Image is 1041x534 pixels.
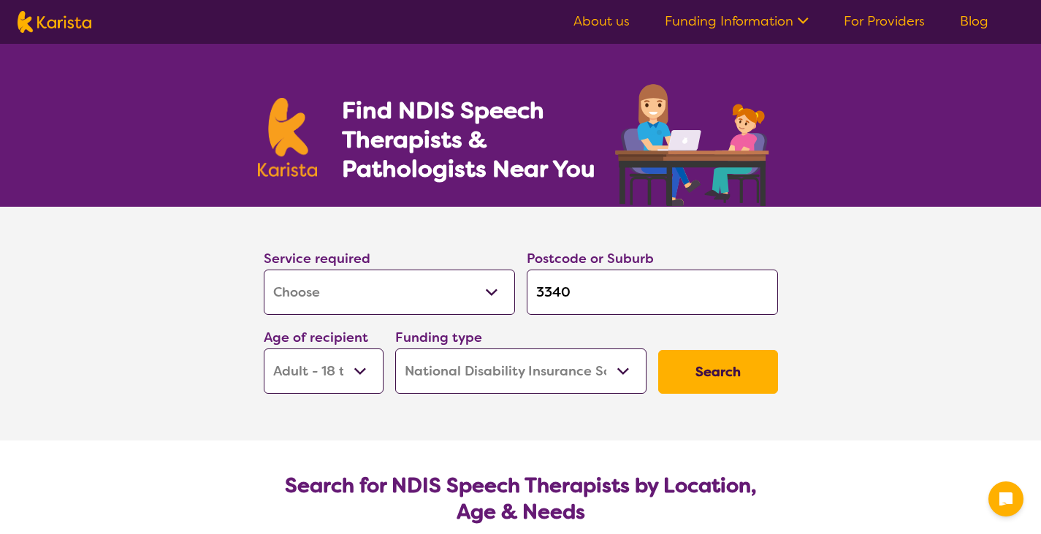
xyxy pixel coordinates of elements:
h1: Find NDIS Speech Therapists & Pathologists Near You [342,96,612,183]
button: Search [658,350,778,394]
img: Karista logo [258,98,318,177]
label: Funding type [395,329,482,346]
a: For Providers [844,12,925,30]
h2: Search for NDIS Speech Therapists by Location, Age & Needs [275,473,766,525]
a: Funding Information [665,12,809,30]
img: speech-therapy [603,79,784,207]
a: Blog [960,12,988,30]
input: Type [527,270,778,315]
label: Age of recipient [264,329,368,346]
img: Karista logo [18,11,91,33]
label: Service required [264,250,370,267]
label: Postcode or Suburb [527,250,654,267]
a: About us [573,12,630,30]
